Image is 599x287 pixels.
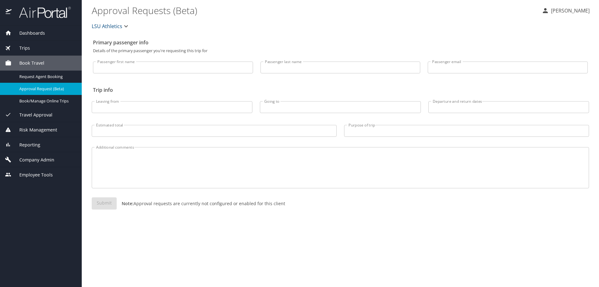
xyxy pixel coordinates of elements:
span: Company Admin [12,156,54,163]
p: [PERSON_NAME] [549,7,590,14]
h2: Primary passenger info [93,37,588,47]
span: LSU Athletics [92,22,122,31]
span: Request Agent Booking [19,74,74,80]
button: LSU Athletics [89,20,132,32]
img: airportal-logo.png [12,6,71,18]
span: Book/Manage Online Trips [19,98,74,104]
p: Approval requests are currently not configured or enabled for this client [117,200,285,207]
img: icon-airportal.png [6,6,12,18]
button: [PERSON_NAME] [539,5,592,16]
span: Reporting [12,141,40,148]
span: Book Travel [12,60,44,67]
span: Dashboards [12,30,45,37]
span: Travel Approval [12,111,52,118]
span: Risk Management [12,126,57,133]
span: Trips [12,45,30,52]
p: Details of the primary passenger you're requesting this trip for [93,49,588,53]
span: Employee Tools [12,171,53,178]
h2: Trip info [93,85,588,95]
strong: Note: [122,200,134,206]
h1: Approval Requests (Beta) [92,1,537,20]
span: Approval Request (Beta) [19,86,74,92]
